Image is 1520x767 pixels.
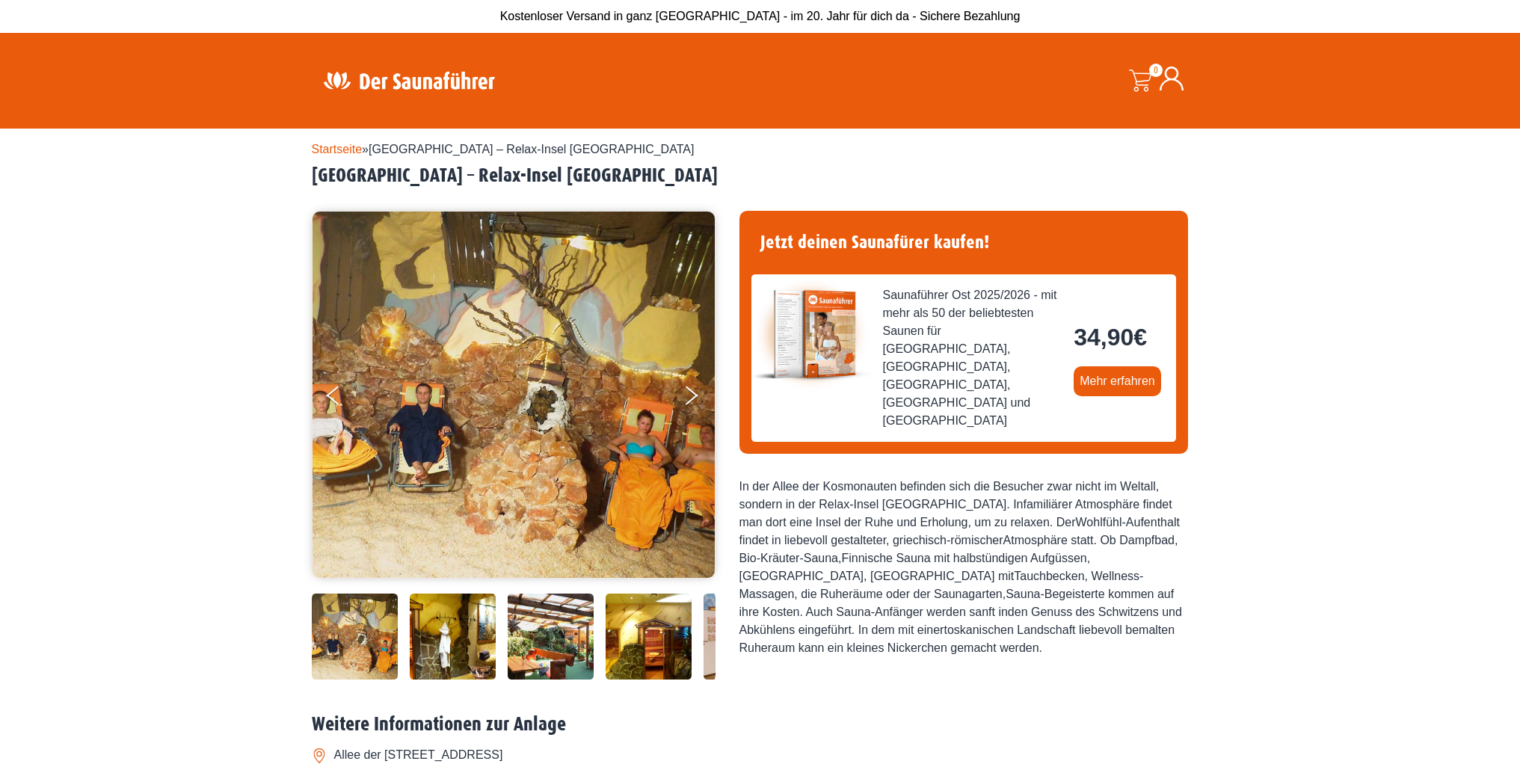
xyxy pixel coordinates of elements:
button: Next [683,380,720,417]
bdi: 34,90 [1074,324,1147,351]
a: Mehr erfahren [1074,366,1161,396]
span: 0 [1149,64,1163,77]
h2: Weitere Informationen zur Anlage [312,713,1209,736]
li: Allee der [STREET_ADDRESS] [312,743,1209,767]
button: Previous [327,380,364,417]
span: € [1133,324,1147,351]
div: In der Allee der Kosmonauten befinden sich die Besucher zwar nicht im Weltall, sondern in der Rel... [739,478,1188,657]
span: Kostenloser Versand in ganz [GEOGRAPHIC_DATA] - im 20. Jahr für dich da - Sichere Bezahlung [500,10,1021,22]
span: » [312,143,695,155]
span: [GEOGRAPHIC_DATA] – Relax-Insel [GEOGRAPHIC_DATA] [369,143,694,155]
span: Saunaführer Ost 2025/2026 - mit mehr als 50 der beliebtesten Saunen für [GEOGRAPHIC_DATA], [GEOGR... [883,286,1062,430]
a: Startseite [312,143,363,155]
img: der-saunafuehrer-2025-ost.jpg [751,274,871,394]
h2: [GEOGRAPHIC_DATA] – Relax-Insel [GEOGRAPHIC_DATA] [312,164,1209,188]
h4: Jetzt deinen Saunafürer kaufen! [751,223,1176,262]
